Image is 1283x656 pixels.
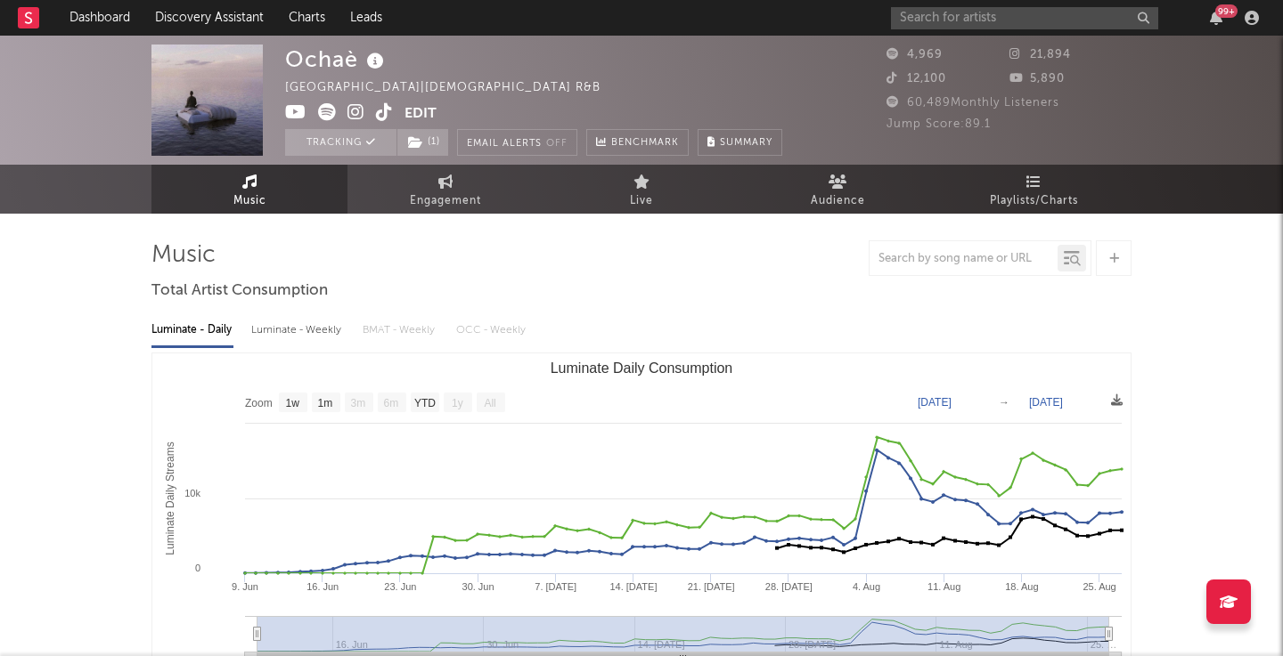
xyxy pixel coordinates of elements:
[853,581,880,592] text: 4. Aug
[233,190,266,212] span: Music
[887,49,943,61] span: 4,969
[765,581,813,592] text: 28. [DATE]
[397,129,448,156] button: (1)
[611,133,679,154] span: Benchmark
[1083,581,1115,592] text: 25. Aug
[720,138,772,148] span: Summary
[195,563,200,573] text: 0
[546,139,568,149] em: Off
[891,7,1158,29] input: Search for artists
[286,397,300,409] text: 1w
[351,397,366,409] text: 3m
[414,397,436,409] text: YTD
[318,397,333,409] text: 1m
[1009,49,1071,61] span: 21,894
[740,165,936,214] a: Audience
[151,315,233,345] div: Luminate - Daily
[405,103,437,126] button: Edit
[990,190,1078,212] span: Playlists/Charts
[151,165,347,214] a: Music
[928,581,960,592] text: 11. Aug
[999,396,1009,409] text: →
[870,252,1058,266] input: Search by song name or URL
[306,581,339,592] text: 16. Jun
[535,581,576,592] text: 7. [DATE]
[164,441,176,555] text: Luminate Daily Streams
[609,581,657,592] text: 14. [DATE]
[1005,581,1038,592] text: 18. Aug
[285,129,396,156] button: Tracking
[1029,396,1063,409] text: [DATE]
[543,165,740,214] a: Live
[1091,639,1116,650] text: 25. …
[586,129,689,156] a: Benchmark
[484,397,495,409] text: All
[452,397,463,409] text: 1y
[630,190,653,212] span: Live
[347,165,543,214] a: Engagement
[936,165,1132,214] a: Playlists/Charts
[232,581,258,592] text: 9. Jun
[285,77,621,99] div: [GEOGRAPHIC_DATA] | [DEMOGRAPHIC_DATA] R&B
[918,396,952,409] text: [DATE]
[1215,4,1238,18] div: 99 +
[151,280,328,302] span: Total Artist Consumption
[887,118,991,130] span: Jump Score: 89.1
[384,581,416,592] text: 23. Jun
[384,397,399,409] text: 6m
[462,581,494,592] text: 30. Jun
[1210,11,1222,25] button: 99+
[410,190,481,212] span: Engagement
[1009,73,1065,85] span: 5,890
[184,488,200,498] text: 10k
[698,129,782,156] button: Summary
[285,45,388,74] div: Ochaè
[251,315,345,345] div: Luminate - Weekly
[396,129,449,156] span: ( 1 )
[887,73,946,85] span: 12,100
[688,581,735,592] text: 21. [DATE]
[245,397,273,409] text: Zoom
[457,129,577,156] button: Email AlertsOff
[811,190,865,212] span: Audience
[887,97,1059,109] span: 60,489 Monthly Listeners
[551,360,733,376] text: Luminate Daily Consumption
